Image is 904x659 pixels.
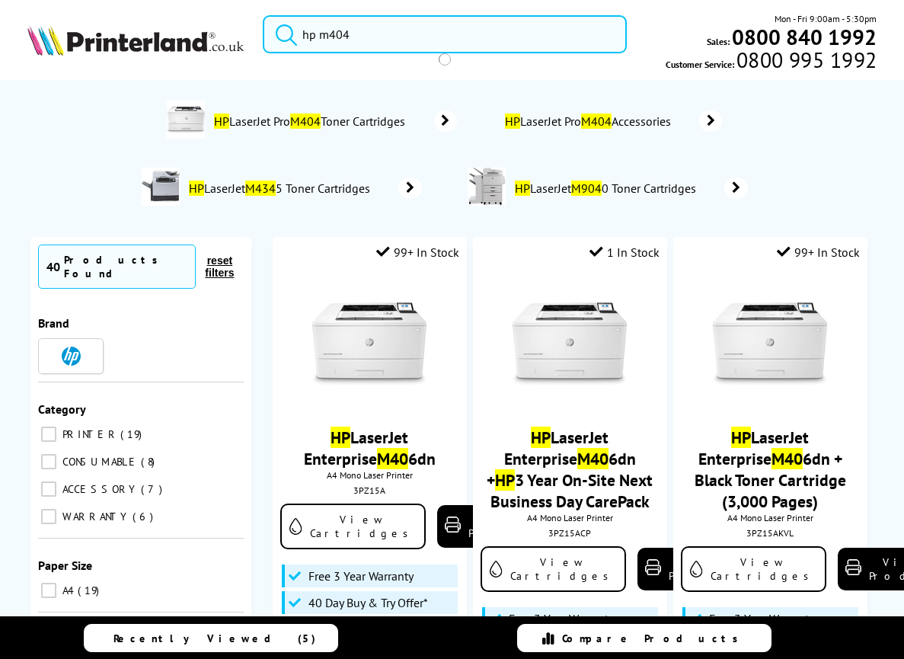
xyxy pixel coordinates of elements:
[59,584,76,597] span: A4
[187,168,422,209] a: HPLaserJetM4345 Toner Cartridges
[513,286,627,401] img: HP-M406dn-Front-Small.jpg
[189,181,204,196] mark: HP
[437,505,551,548] a: View Product
[777,245,860,260] div: 99+ In Stock
[775,11,877,26] span: Mon - Fri 9:00am - 5:30pm
[681,512,860,523] span: A4 Mono Laser Printer
[685,527,856,539] div: 3PZ15AKVL
[27,25,244,59] a: Printerland Logo
[509,611,614,626] span: Free 3 Year Warranty
[481,512,660,523] span: A4 Mono Laser Printer
[263,15,627,53] input: Search product or
[41,481,56,497] input: ACCESSORY 7
[707,34,730,49] span: Sales:
[731,427,751,448] mark: HP
[142,168,180,206] img: CB425A-conspage.jpg
[376,245,459,260] div: 99+ In Stock
[59,427,119,441] span: PRINTER
[713,286,827,401] img: HP-M406dn-Front-Small.jpg
[484,527,656,539] div: 3PZ15ACP
[709,611,814,626] span: Free 3 Year Warranty
[637,548,752,590] a: View Product
[212,101,457,142] a: HPLaserJet ProM404Toner Cartridges
[515,181,530,196] mark: HP
[312,286,426,401] img: HP-M406dn-Front-Small.jpg
[59,482,139,496] span: ACCESSORY
[505,114,520,129] mark: HP
[120,427,145,441] span: 19
[245,181,276,196] mark: M434
[481,546,626,592] a: View Cartridges
[581,114,612,129] mark: M404
[290,114,321,129] mark: M404
[38,315,69,331] span: Brand
[46,259,60,274] span: 40
[27,25,244,56] img: Printerland Logo
[284,485,455,496] div: 3PZ15A
[133,510,157,523] span: 6
[59,455,139,469] span: CONSUMABLE
[196,254,244,280] button: reset filters
[78,584,103,597] span: 19
[562,632,746,645] span: Compare Products
[38,558,92,573] span: Paper Size
[513,168,748,209] a: HPLaserJetM9040 Toner Cartridges
[141,482,166,496] span: 7
[513,181,702,196] span: LaserJet 0 Toner Cartridges
[41,509,56,524] input: WARRANTY 6
[730,30,877,44] a: 0800 840 1992
[59,510,131,523] span: WARRANTY
[589,245,660,260] div: 1 In Stock
[212,114,411,129] span: LaserJet Pro Toner Cartridges
[468,168,506,206] img: CC394A-conspage.jpg
[666,53,877,72] span: Customer Service:
[113,632,316,645] span: Recently Viewed (5)
[167,101,205,139] img: W1A52A-conspage.jpg
[577,448,609,469] mark: M40
[280,504,426,549] a: View Cartridges
[517,624,771,652] a: Compare Products
[531,427,551,448] mark: HP
[41,454,56,469] input: CONSUMABLE 8
[308,568,414,584] span: Free 3 Year Warranty
[734,53,877,67] span: 0800 995 1992
[304,427,436,469] a: HPLaserJet EnterpriseM406dn
[681,546,826,592] a: View Cartridges
[495,469,515,491] mark: HP
[377,448,408,469] mark: M40
[308,595,428,610] span: 40 Day Buy & Try Offer*
[695,427,846,512] a: HPLaserJet EnterpriseM406dn + Black Toner Cartridge (3,000 Pages)
[771,448,803,469] mark: M40
[503,110,722,132] a: HPLaserJet ProM404Accessories
[41,427,56,442] input: PRINTER 19
[280,469,459,481] span: A4 Mono Laser Printer
[331,427,350,448] mark: HP
[41,583,56,598] input: A4 19
[214,114,229,129] mark: HP
[84,624,338,652] a: Recently Viewed (5)
[732,23,877,51] b: 0800 840 1992
[503,114,676,129] span: LaserJet Pro Accessories
[62,347,81,366] img: HP
[187,181,376,196] span: LaserJet 5 Toner Cartridges
[38,401,86,417] span: Category
[571,181,602,196] mark: M904
[487,427,653,512] a: HPLaserJet EnterpriseM406dn +HP3 Year On-Site Next Business Day CarePack
[64,253,187,280] div: Products Found
[141,455,158,469] span: 8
